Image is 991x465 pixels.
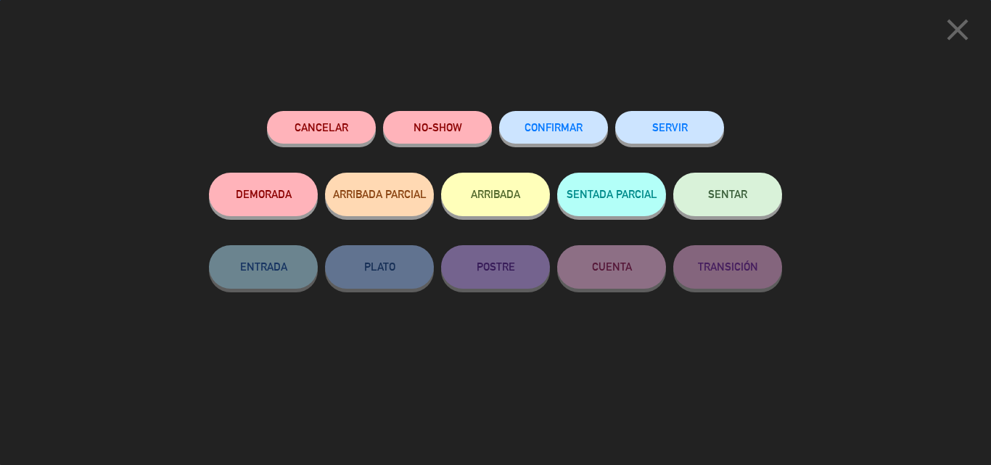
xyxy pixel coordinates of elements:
[209,173,318,216] button: DEMORADA
[325,245,434,289] button: PLATO
[673,245,782,289] button: TRANSICIÓN
[441,245,550,289] button: POSTRE
[935,11,980,54] button: close
[557,245,666,289] button: CUENTA
[383,111,492,144] button: NO-SHOW
[499,111,608,144] button: CONFIRMAR
[673,173,782,216] button: SENTAR
[441,173,550,216] button: ARRIBADA
[325,173,434,216] button: ARRIBADA PARCIAL
[708,188,747,200] span: SENTAR
[209,245,318,289] button: ENTRADA
[333,188,427,200] span: ARRIBADA PARCIAL
[615,111,724,144] button: SERVIR
[267,111,376,144] button: Cancelar
[525,121,583,133] span: CONFIRMAR
[557,173,666,216] button: SENTADA PARCIAL
[939,12,976,48] i: close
